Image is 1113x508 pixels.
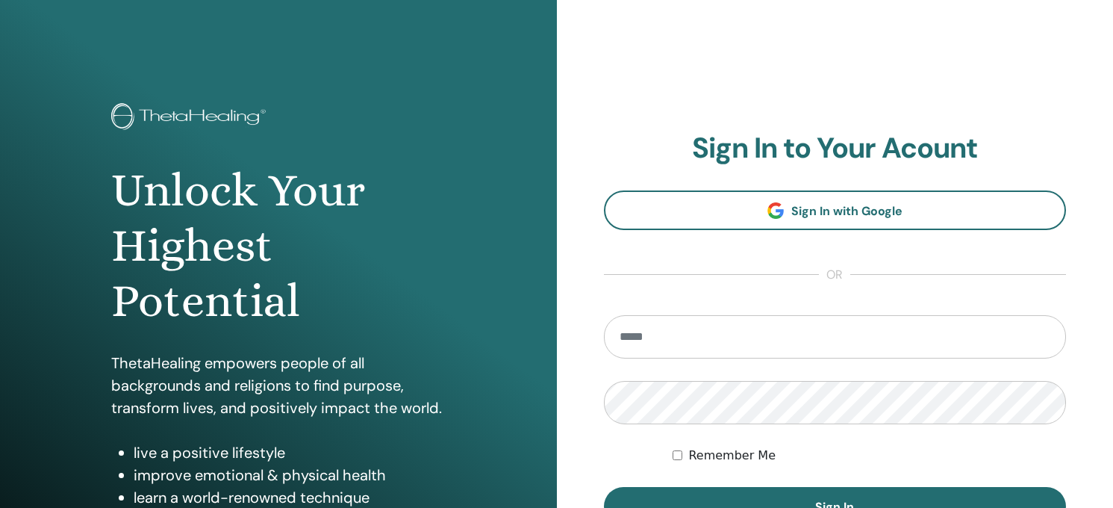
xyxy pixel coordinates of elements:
[791,203,902,219] span: Sign In with Google
[111,352,445,419] p: ThetaHealing empowers people of all backgrounds and religions to find purpose, transform lives, a...
[604,131,1067,166] h2: Sign In to Your Acount
[673,447,1066,465] div: Keep me authenticated indefinitely or until I manually logout
[111,163,445,329] h1: Unlock Your Highest Potential
[134,464,445,486] li: improve emotional & physical health
[604,190,1067,230] a: Sign In with Google
[819,266,850,284] span: or
[134,442,445,464] li: live a positive lifestyle
[688,447,776,465] label: Remember Me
